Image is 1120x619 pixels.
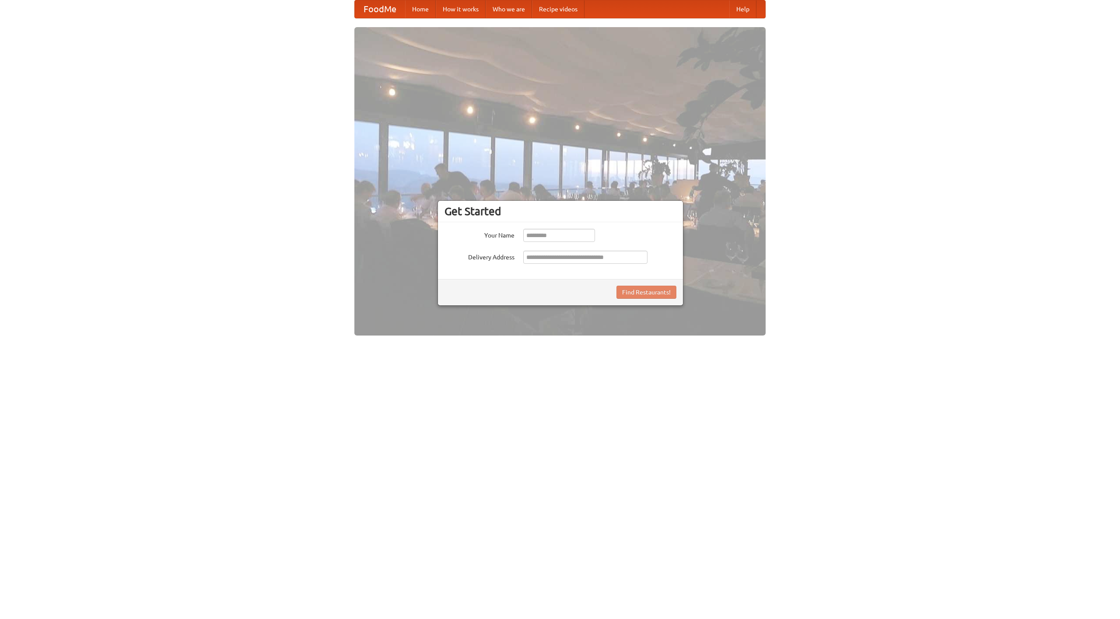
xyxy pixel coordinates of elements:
a: Help [729,0,756,18]
a: Recipe videos [532,0,584,18]
a: Home [405,0,436,18]
a: How it works [436,0,486,18]
label: Delivery Address [444,251,514,262]
a: FoodMe [355,0,405,18]
a: Who we are [486,0,532,18]
h3: Get Started [444,205,676,218]
button: Find Restaurants! [616,286,676,299]
label: Your Name [444,229,514,240]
